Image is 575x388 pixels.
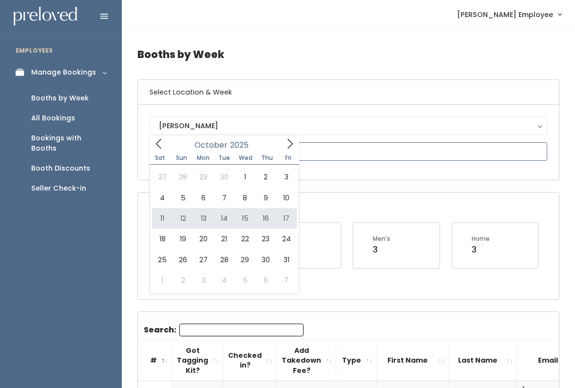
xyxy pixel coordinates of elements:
span: November 2, 2025 [172,270,193,291]
th: Add Takedown Fee?: activate to sort column ascending [277,340,336,381]
span: October 29, 2025 [235,250,255,270]
th: First Name: activate to sort column ascending [377,340,449,381]
span: October 2, 2025 [255,167,276,187]
span: Mon [192,155,214,161]
span: Sun [171,155,192,161]
div: [PERSON_NAME] [159,120,538,131]
span: November 4, 2025 [214,270,234,291]
span: October 11, 2025 [152,208,172,229]
span: October 26, 2025 [172,250,193,270]
span: October 25, 2025 [152,250,172,270]
span: October 15, 2025 [235,208,255,229]
span: November 3, 2025 [193,270,214,291]
button: [PERSON_NAME] [150,116,547,135]
span: September 29, 2025 [193,167,214,187]
span: October 30, 2025 [255,250,276,270]
span: October 1, 2025 [235,167,255,187]
th: Last Name: activate to sort column ascending [449,340,517,381]
span: October 23, 2025 [255,229,276,249]
span: October 10, 2025 [276,188,296,208]
span: October 14, 2025 [214,208,234,229]
div: 3 [472,243,490,256]
span: November 6, 2025 [255,270,276,291]
th: #: activate to sort column descending [138,340,172,381]
div: Manage Bookings [31,67,96,78]
span: October 8, 2025 [235,188,255,208]
span: October 28, 2025 [214,250,234,270]
h6: Select Location & Week [138,80,559,105]
input: Search: [179,324,304,336]
span: October 6, 2025 [193,188,214,208]
span: October 4, 2025 [152,188,172,208]
span: Tue [213,155,235,161]
div: Seller Check-in [31,183,86,194]
span: October 12, 2025 [172,208,193,229]
span: October 19, 2025 [172,229,193,249]
span: Thu [256,155,278,161]
th: Checked in?: activate to sort column ascending [223,340,277,381]
span: October 17, 2025 [276,208,296,229]
th: Type: activate to sort column ascending [336,340,377,381]
span: October 13, 2025 [193,208,214,229]
div: 3 [373,243,390,256]
div: All Bookings [31,113,75,123]
div: Booth Discounts [31,163,90,174]
span: October 18, 2025 [152,229,172,249]
a: [PERSON_NAME] Employee [447,4,571,25]
div: Bookings with Booths [31,133,106,154]
span: October [194,141,228,149]
span: September 27, 2025 [152,167,172,187]
span: November 7, 2025 [276,270,296,291]
span: [PERSON_NAME] Employee [457,9,553,20]
span: Wed [235,155,256,161]
input: Year [228,139,257,151]
div: Home [472,234,490,243]
input: October 4 - October 10, 2025 [150,142,547,161]
span: November 1, 2025 [152,270,172,291]
span: September 28, 2025 [172,167,193,187]
span: Fri [278,155,299,161]
h4: Booths by Week [137,41,559,68]
span: October 16, 2025 [255,208,276,229]
span: October 21, 2025 [214,229,234,249]
span: October 7, 2025 [214,188,234,208]
span: October 20, 2025 [193,229,214,249]
div: Men's [373,234,390,243]
span: Sat [150,155,171,161]
div: Booths by Week [31,93,89,103]
span: November 5, 2025 [235,270,255,291]
span: October 9, 2025 [255,188,276,208]
span: October 22, 2025 [235,229,255,249]
img: preloved logo [14,7,77,26]
span: October 3, 2025 [276,167,296,187]
span: October 24, 2025 [276,229,296,249]
span: September 30, 2025 [214,167,234,187]
span: October 27, 2025 [193,250,214,270]
span: October 31, 2025 [276,250,296,270]
th: Got Tagging Kit?: activate to sort column ascending [172,340,223,381]
span: October 5, 2025 [172,188,193,208]
label: Search: [144,324,304,336]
